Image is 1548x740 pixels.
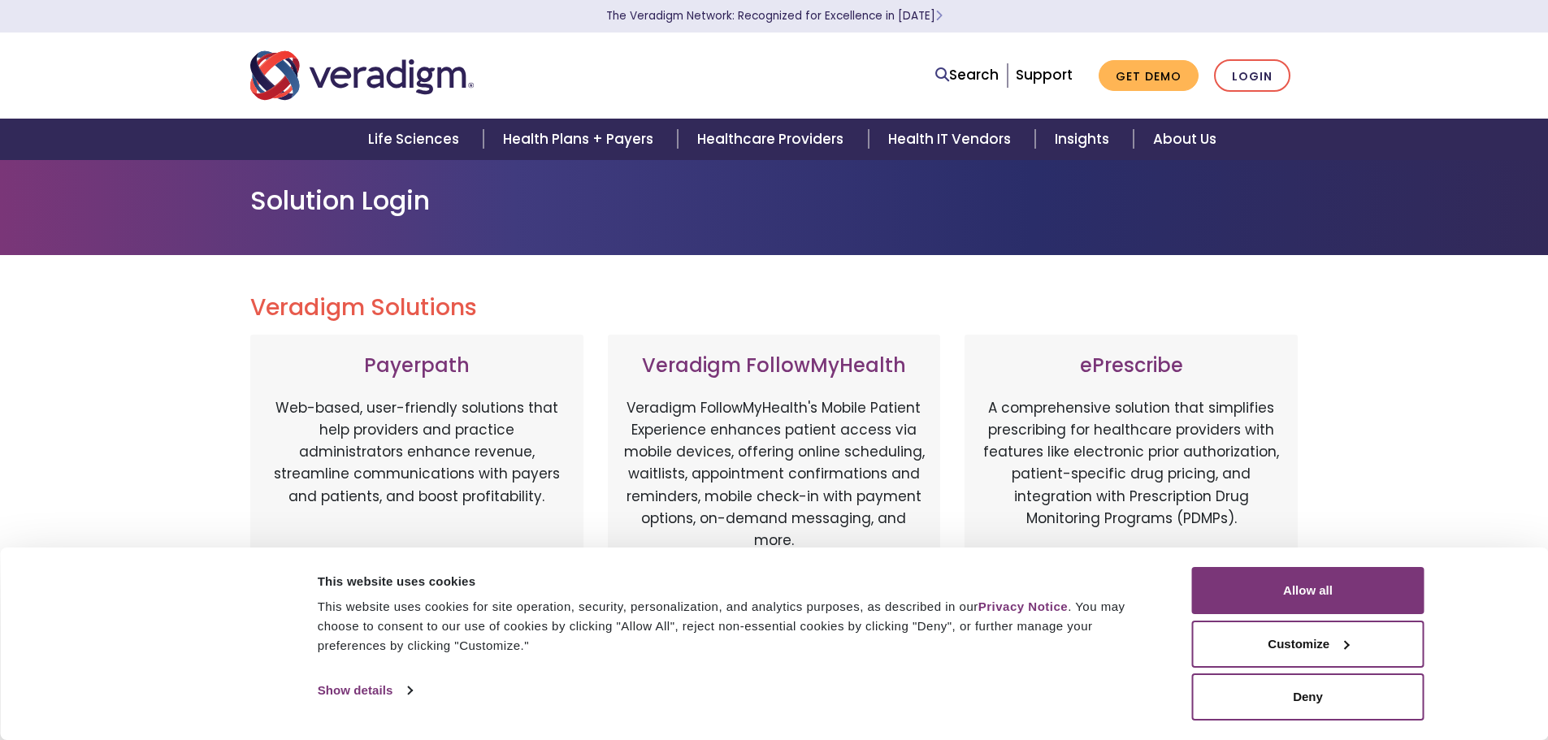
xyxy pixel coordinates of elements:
[624,397,925,552] p: Veradigm FollowMyHealth's Mobile Patient Experience enhances patient access via mobile devices, o...
[935,8,943,24] span: Learn More
[250,185,1299,216] h1: Solution Login
[981,397,1281,568] p: A comprehensive solution that simplifies prescribing for healthcare providers with features like ...
[981,354,1281,378] h3: ePrescribe
[349,119,483,160] a: Life Sciences
[1192,567,1424,614] button: Allow all
[267,397,567,568] p: Web-based, user-friendly solutions that help providers and practice administrators enhance revenu...
[250,294,1299,322] h2: Veradigm Solutions
[624,354,925,378] h3: Veradigm FollowMyHealth
[678,119,868,160] a: Healthcare Providers
[1192,621,1424,668] button: Customize
[318,597,1156,656] div: This website uses cookies for site operation, security, personalization, and analytics purposes, ...
[318,678,412,703] a: Show details
[935,64,999,86] a: Search
[267,354,567,378] h3: Payerpath
[318,572,1156,591] div: This website uses cookies
[606,8,943,24] a: The Veradigm Network: Recognized for Excellence in [DATE]Learn More
[978,599,1068,613] a: Privacy Notice
[483,119,678,160] a: Health Plans + Payers
[1192,673,1424,721] button: Deny
[1016,65,1073,84] a: Support
[1035,119,1134,160] a: Insights
[1214,59,1290,93] a: Login
[1134,119,1236,160] a: About Us
[869,119,1035,160] a: Health IT Vendors
[1099,60,1199,92] a: Get Demo
[250,49,474,102] img: Veradigm logo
